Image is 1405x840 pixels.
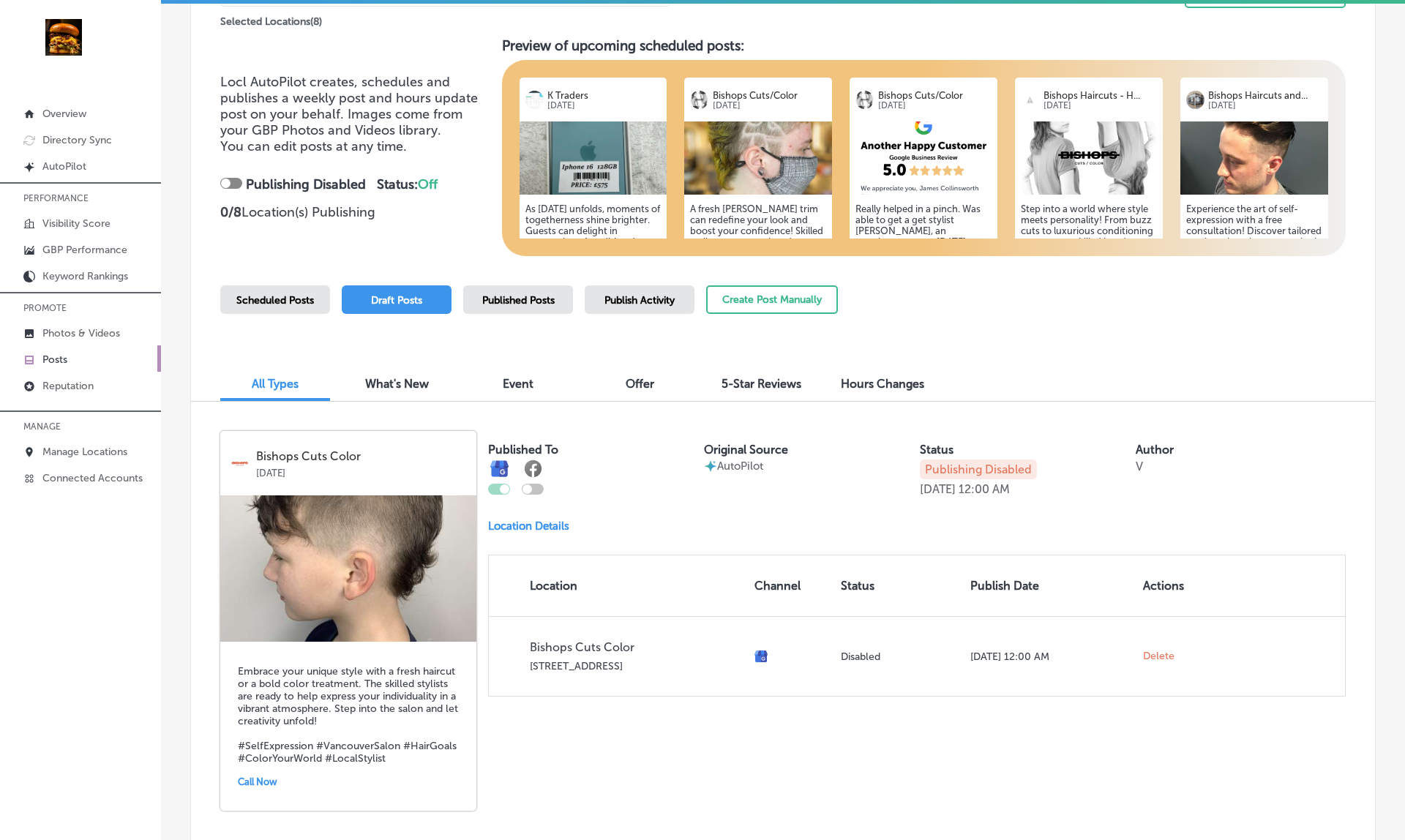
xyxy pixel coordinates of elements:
[713,101,826,110] p: [DATE]
[970,650,1131,663] p: [DATE] 12:00 AM
[855,91,874,109] img: logo
[246,176,366,192] strong: Publishing Disabled
[706,285,838,314] button: Create Post Manually
[220,495,476,642] img: 1698696445d0abcd7e-5894-44f4-ab92-c157bf84c250_IMG_7311.JPG
[920,443,953,457] label: Status
[1015,121,1163,195] img: 1604047457image_3dd917fc-673f-446b-b1c6-0bdcdaf203fb.jpg
[530,640,743,654] p: Bishops Cuts Color
[503,377,533,391] span: Event
[841,650,959,663] p: Disabled
[878,101,992,110] p: [DATE]
[252,377,299,391] span: All Types
[1136,443,1174,457] label: Author
[42,108,86,120] p: Overview
[547,101,661,110] p: [DATE]
[1186,203,1322,346] h5: Experience the art of self-expression with a free consultation! Discover tailored services that e...
[690,203,826,357] h5: A fresh [PERSON_NAME] trim can redefine your look and boost your confidence! Skilled stylists cre...
[42,270,128,282] p: Keyword Rankings
[1136,460,1143,473] p: V
[964,555,1137,616] th: Publish Date
[502,37,1346,54] h3: Preview of upcoming scheduled posts:
[604,294,675,307] span: Publish Activity
[488,520,569,533] p: Location Details
[42,327,120,340] p: Photos & Videos
[23,19,104,56] img: 236f6248-51d4-441f-81ca-bd39460844ec278044108_140003795218032_8071878743168997487_n.jpg
[42,472,143,484] p: Connected Accounts
[220,10,322,28] p: Selected Locations ( 8 )
[626,377,654,391] span: Offer
[42,353,67,366] p: Posts
[717,460,763,473] p: AutoPilot
[1186,91,1204,109] img: logo
[377,176,438,192] strong: Status:
[749,555,835,616] th: Channel
[704,460,717,473] img: autopilot-icon
[418,176,438,192] span: Off
[1180,121,1328,195] img: 1605560219image_72a541ab-dcf5-4b3d-89de-d31239e3d237.jpg
[525,203,662,357] h5: As [DATE] unfolds, moments of togetherness shine brighter. Guests can delight in scrumptious Awad...
[1137,555,1207,616] th: Actions
[850,121,997,195] img: 30e11ed4-790b-47da-a5d3-2f9ebbf0a4f1.png
[959,482,1010,496] p: 12:00 AM
[371,294,422,307] span: Draft Posts
[256,450,466,463] p: Bishops Cuts Color
[482,294,555,307] span: Published Posts
[684,121,832,195] img: 1698697775740c04dd-15c5-413e-a372-1d92767a4035_2022-06-15.jpg
[530,660,743,672] p: [STREET_ADDRESS]
[42,380,94,392] p: Reputation
[722,377,801,391] span: 5-Star Reviews
[855,203,992,324] h5: Really helped in a pinch. Was able to get a get stylist [PERSON_NAME], an appointment on a [DATE]...
[488,443,558,457] label: Published To
[42,160,86,173] p: AutoPilot
[841,377,924,391] span: Hours Changes
[42,244,127,256] p: GBP Performance
[1021,91,1039,109] img: logo
[520,121,667,195] img: 175081778264598b5d-6897-4868-8554-d8ec7983616c_2025-06-24.jpg
[920,460,1037,479] p: Publishing Disabled
[547,90,661,101] p: K Traders
[1044,90,1157,101] p: Bishops Haircuts - H...
[220,204,490,220] p: Location(s) Publishing
[1143,650,1174,663] span: Delete
[1021,203,1157,346] h5: Step into a world where style meets personality! From buzz cuts to luxurious conditioning treatme...
[220,204,241,220] strong: 0 / 8
[365,377,429,391] span: What's New
[920,482,956,496] p: [DATE]
[878,90,992,101] p: Bishops Cuts/Color
[835,555,964,616] th: Status
[1208,101,1322,110] p: [DATE]
[690,91,708,109] img: logo
[1044,101,1157,110] p: [DATE]
[220,74,478,138] span: Locl AutoPilot creates, schedules and publishes a weekly post and hours update post on your behal...
[236,294,314,307] span: Scheduled Posts
[525,91,544,109] img: logo
[713,90,826,101] p: Bishops Cuts/Color
[231,454,249,473] img: logo
[704,443,788,457] label: Original Source
[42,217,110,230] p: Visibility Score
[256,463,466,479] p: [DATE]
[1208,90,1322,101] p: Bishops Haircuts and...
[238,665,459,765] h5: Embrace your unique style with a fresh haircut or a bold color treatment. The skilled stylists ar...
[489,555,749,616] th: Location
[220,138,407,154] span: You can edit posts at any time.
[42,446,127,458] p: Manage Locations
[42,134,112,146] p: Directory Sync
